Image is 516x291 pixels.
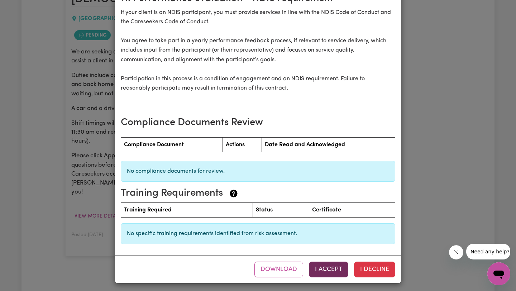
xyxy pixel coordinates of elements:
[121,223,395,244] div: No specific training requirements identified from risk assessment.
[449,245,463,259] iframe: Close message
[121,8,395,102] p: If your client is an NDIS participant, you must provide services in line with the NDIS Code of Co...
[309,262,348,277] button: Accept the contract terms
[354,262,395,277] button: Decline the contract terms
[121,187,390,200] h3: Training Requirements
[223,138,262,152] th: Actions
[121,202,253,217] th: Training Required
[121,161,395,182] div: No compliance documents for review.
[487,262,510,285] iframe: Button to launch messaging window
[121,138,223,152] th: Compliance Document
[254,262,303,277] button: Download contract
[466,244,510,259] iframe: Message from company
[121,117,395,129] h3: Compliance Documents Review
[253,202,309,217] th: Status
[262,138,395,152] th: Date Read and Acknowledged
[309,202,395,217] th: Certificate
